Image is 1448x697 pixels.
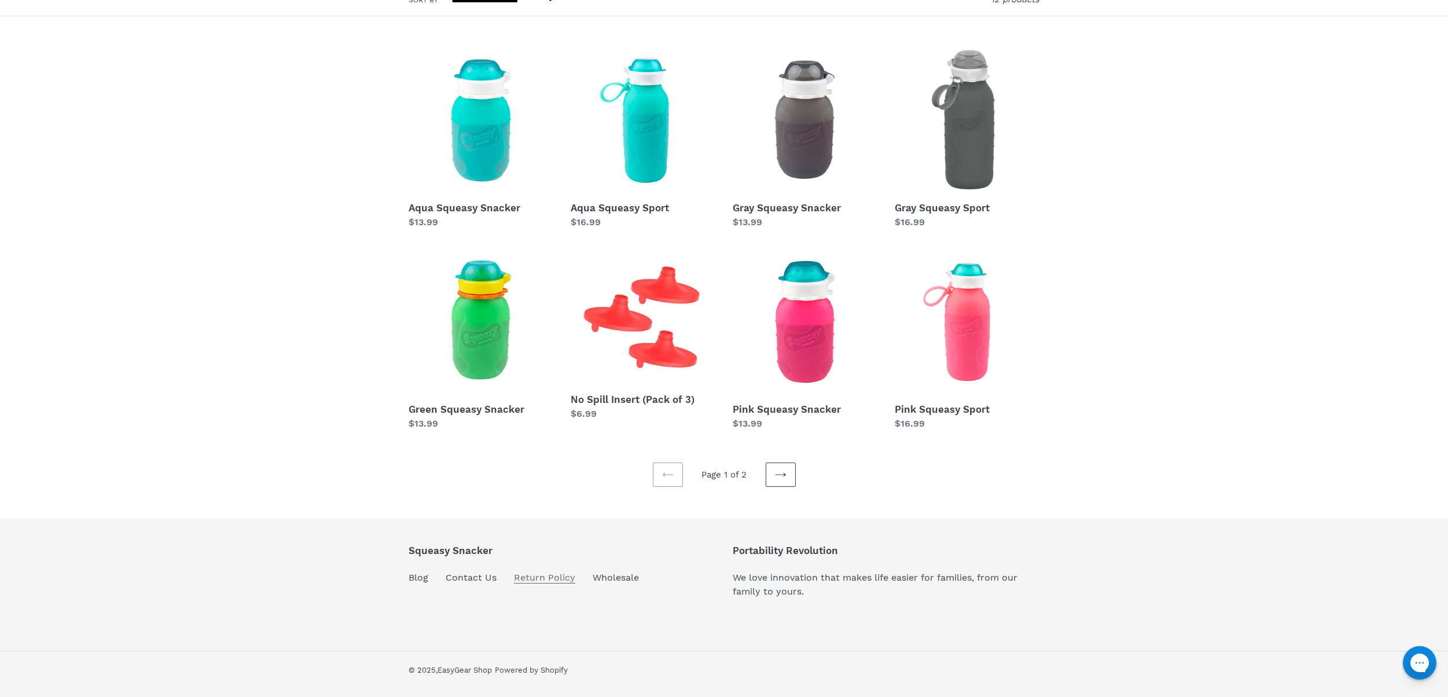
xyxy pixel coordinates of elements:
[593,572,639,583] a: Wholesale
[495,666,568,674] a: Powered by Shopify
[514,572,575,584] a: Return Policy
[733,571,1039,599] p: We love innovation that makes life easier for families, from our family to yours.
[438,666,492,674] a: EasyGear Shop
[733,545,1039,556] p: Portability Revolution
[409,545,639,556] p: Squeasy Snacker
[686,468,763,482] li: Page 1 of 2
[409,666,492,674] small: © 2025,
[409,572,428,583] a: Blog
[446,572,497,583] a: Contact Us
